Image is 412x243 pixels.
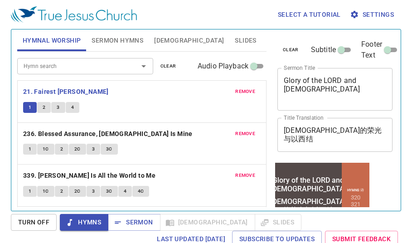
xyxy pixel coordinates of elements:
[235,35,256,46] span: Slides
[29,187,31,195] span: 1
[284,126,386,143] textarea: [DEMOGRAPHIC_DATA]的荣光与以西结
[77,33,87,39] li: 320
[235,171,255,180] span: remove
[67,217,101,228] span: Hymns
[278,9,341,20] span: Select a tutorial
[235,87,255,96] span: remove
[155,61,182,72] button: clear
[74,187,81,195] span: 2C
[361,39,382,61] span: Footer Text
[66,102,79,113] button: 4
[60,214,108,231] button: Hymns
[87,144,100,155] button: 3
[23,102,37,113] button: 1
[283,46,299,54] span: clear
[37,144,54,155] button: 1C
[74,145,81,153] span: 2C
[23,128,194,140] button: 236. Blessed Assurance, [DEMOGRAPHIC_DATA] Is Mine
[23,86,109,97] b: 21. Fairest [PERSON_NAME]
[106,187,112,195] span: 3C
[37,102,51,113] button: 2
[348,6,397,23] button: Settings
[101,186,118,197] button: 3C
[71,103,74,112] span: 4
[77,39,87,46] li: 321
[138,187,144,195] span: 4C
[235,130,255,138] span: remove
[11,6,137,23] img: True Jesus Church
[55,186,68,197] button: 2
[11,214,57,231] button: Turn Off
[108,214,160,231] button: Sermon
[23,35,81,46] span: Hymnal Worship
[60,187,63,195] span: 2
[87,186,100,197] button: 3
[23,86,110,97] button: 21. Fairest [PERSON_NAME]
[92,145,95,153] span: 3
[230,170,261,181] button: remove
[118,186,132,197] button: 4
[274,6,344,23] button: Select a tutorial
[274,161,371,234] iframe: from-child
[43,187,49,195] span: 1C
[277,44,304,55] button: clear
[29,145,31,153] span: 1
[352,9,394,20] span: Settings
[160,62,176,70] span: clear
[92,35,143,46] span: Sermon Hymns
[60,145,63,153] span: 2
[23,186,37,197] button: 1
[51,102,65,113] button: 3
[55,144,68,155] button: 2
[101,144,118,155] button: 3C
[137,60,150,73] button: Open
[284,76,386,102] textarea: Glory of the LORD and [DEMOGRAPHIC_DATA]
[311,44,336,55] span: Subtitle
[43,103,45,112] span: 2
[92,187,95,195] span: 3
[124,187,126,195] span: 4
[230,128,261,139] button: remove
[69,144,86,155] button: 2C
[198,61,248,72] span: Audio Playback
[37,186,54,197] button: 1C
[106,145,112,153] span: 3C
[132,186,150,197] button: 4C
[23,170,155,181] b: 339. [PERSON_NAME] Is All the World to Me
[29,103,31,112] span: 1
[57,103,59,112] span: 3
[23,144,37,155] button: 1
[23,170,157,181] button: 339. [PERSON_NAME] Is All the World to Me
[115,217,153,228] span: Sermon
[154,35,224,46] span: [DEMOGRAPHIC_DATA]
[230,86,261,97] button: remove
[73,27,90,31] p: Hymns 诗
[23,128,193,140] b: 236. Blessed Assurance, [DEMOGRAPHIC_DATA] Is Mine
[43,145,49,153] span: 1C
[18,217,49,228] span: Turn Off
[69,186,86,197] button: 2C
